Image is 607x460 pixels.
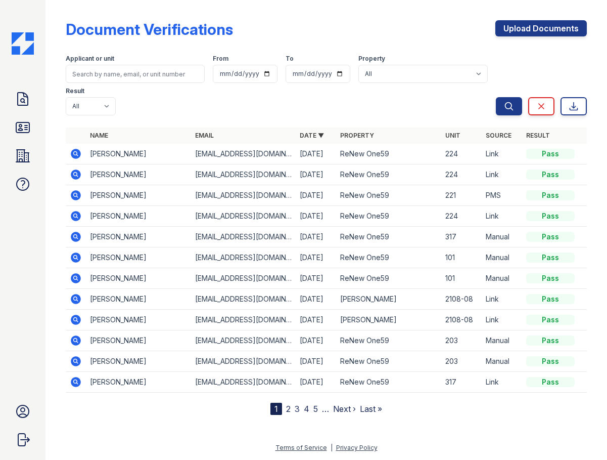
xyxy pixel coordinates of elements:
[526,211,575,221] div: Pass
[295,404,300,414] a: 3
[296,206,336,227] td: [DATE]
[441,206,482,227] td: 224
[336,289,441,310] td: [PERSON_NAME]
[296,144,336,164] td: [DATE]
[336,351,441,372] td: ReNew One59
[336,227,441,247] td: ReNew One59
[86,227,191,247] td: [PERSON_NAME]
[441,227,482,247] td: 317
[66,20,233,38] div: Document Verifications
[191,330,296,351] td: [EMAIL_ADDRESS][DOMAIN_NAME]
[441,372,482,393] td: 317
[66,87,84,95] label: Result
[86,144,191,164] td: [PERSON_NAME]
[66,65,205,83] input: Search by name, email, or unit number
[270,403,282,415] div: 1
[358,55,385,63] label: Property
[441,247,482,268] td: 101
[86,310,191,330] td: [PERSON_NAME]
[482,144,522,164] td: Link
[296,330,336,351] td: [DATE]
[445,132,460,139] a: Unit
[336,268,441,289] td: ReNew One59
[482,310,522,330] td: Link
[526,336,575,346] div: Pass
[482,185,522,206] td: PMS
[336,444,378,451] a: Privacy Policy
[482,164,522,185] td: Link
[191,289,296,310] td: [EMAIL_ADDRESS][DOMAIN_NAME]
[191,206,296,227] td: [EMAIL_ADDRESS][DOMAIN_NAME]
[441,310,482,330] td: 2108-08
[441,164,482,185] td: 224
[191,164,296,185] td: [EMAIL_ADDRESS][DOMAIN_NAME]
[336,164,441,185] td: ReNew One59
[441,268,482,289] td: 101
[191,227,296,247] td: [EMAIL_ADDRESS][DOMAIN_NAME]
[296,310,336,330] td: [DATE]
[336,330,441,351] td: ReNew One59
[191,144,296,164] td: [EMAIL_ADDRESS][DOMAIN_NAME]
[322,403,329,415] span: …
[526,190,575,200] div: Pass
[86,289,191,310] td: [PERSON_NAME]
[482,351,522,372] td: Manual
[441,289,482,310] td: 2108-08
[86,372,191,393] td: [PERSON_NAME]
[331,444,333,451] div: |
[482,227,522,247] td: Manual
[441,185,482,206] td: 221
[86,185,191,206] td: [PERSON_NAME]
[296,351,336,372] td: [DATE]
[191,310,296,330] td: [EMAIL_ADDRESS][DOMAIN_NAME]
[296,372,336,393] td: [DATE]
[526,149,575,159] div: Pass
[191,268,296,289] td: [EMAIL_ADDRESS][DOMAIN_NAME]
[191,185,296,206] td: [EMAIL_ADDRESS][DOMAIN_NAME]
[526,294,575,304] div: Pass
[495,20,587,36] a: Upload Documents
[336,185,441,206] td: ReNew One59
[526,377,575,387] div: Pass
[191,372,296,393] td: [EMAIL_ADDRESS][DOMAIN_NAME]
[526,315,575,325] div: Pass
[275,444,327,451] a: Terms of Service
[333,404,356,414] a: Next ›
[441,330,482,351] td: 203
[191,247,296,268] td: [EMAIL_ADDRESS][DOMAIN_NAME]
[336,206,441,227] td: ReNew One59
[526,273,575,283] div: Pass
[482,268,522,289] td: Manual
[526,356,575,366] div: Pass
[482,247,522,268] td: Manual
[286,55,294,63] label: To
[313,404,318,414] a: 5
[304,404,309,414] a: 4
[482,289,522,310] td: Link
[336,372,441,393] td: ReNew One59
[86,206,191,227] td: [PERSON_NAME]
[86,268,191,289] td: [PERSON_NAME]
[336,144,441,164] td: ReNew One59
[526,253,575,263] div: Pass
[213,55,228,63] label: From
[86,351,191,372] td: [PERSON_NAME]
[482,372,522,393] td: Link
[296,185,336,206] td: [DATE]
[296,268,336,289] td: [DATE]
[482,206,522,227] td: Link
[296,227,336,247] td: [DATE]
[482,330,522,351] td: Manual
[296,247,336,268] td: [DATE]
[360,404,382,414] a: Last »
[526,232,575,242] div: Pass
[296,289,336,310] td: [DATE]
[86,247,191,268] td: [PERSON_NAME]
[66,55,114,63] label: Applicant or unit
[441,351,482,372] td: 203
[86,330,191,351] td: [PERSON_NAME]
[526,132,550,139] a: Result
[296,164,336,185] td: [DATE]
[90,132,108,139] a: Name
[300,132,324,139] a: Date ▼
